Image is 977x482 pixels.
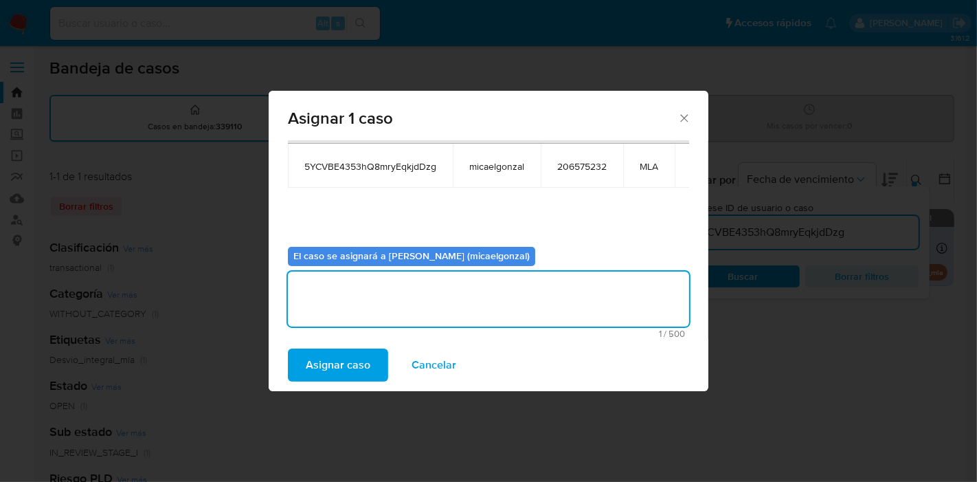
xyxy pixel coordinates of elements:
[292,329,685,338] span: Máximo 500 caracteres
[557,160,607,173] span: 206575232
[293,249,530,263] b: El caso se asignará a [PERSON_NAME] (micaelgonzal)
[394,349,474,382] button: Cancelar
[269,91,708,391] div: assign-modal
[288,349,388,382] button: Asignar caso
[304,160,436,173] span: 5YCVBE4353hQ8mryEqkjdDzg
[640,160,658,173] span: MLA
[412,350,456,380] span: Cancelar
[288,110,677,127] span: Asignar 1 caso
[469,160,524,173] span: micaelgonzal
[677,111,690,124] button: Cerrar ventana
[306,350,370,380] span: Asignar caso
